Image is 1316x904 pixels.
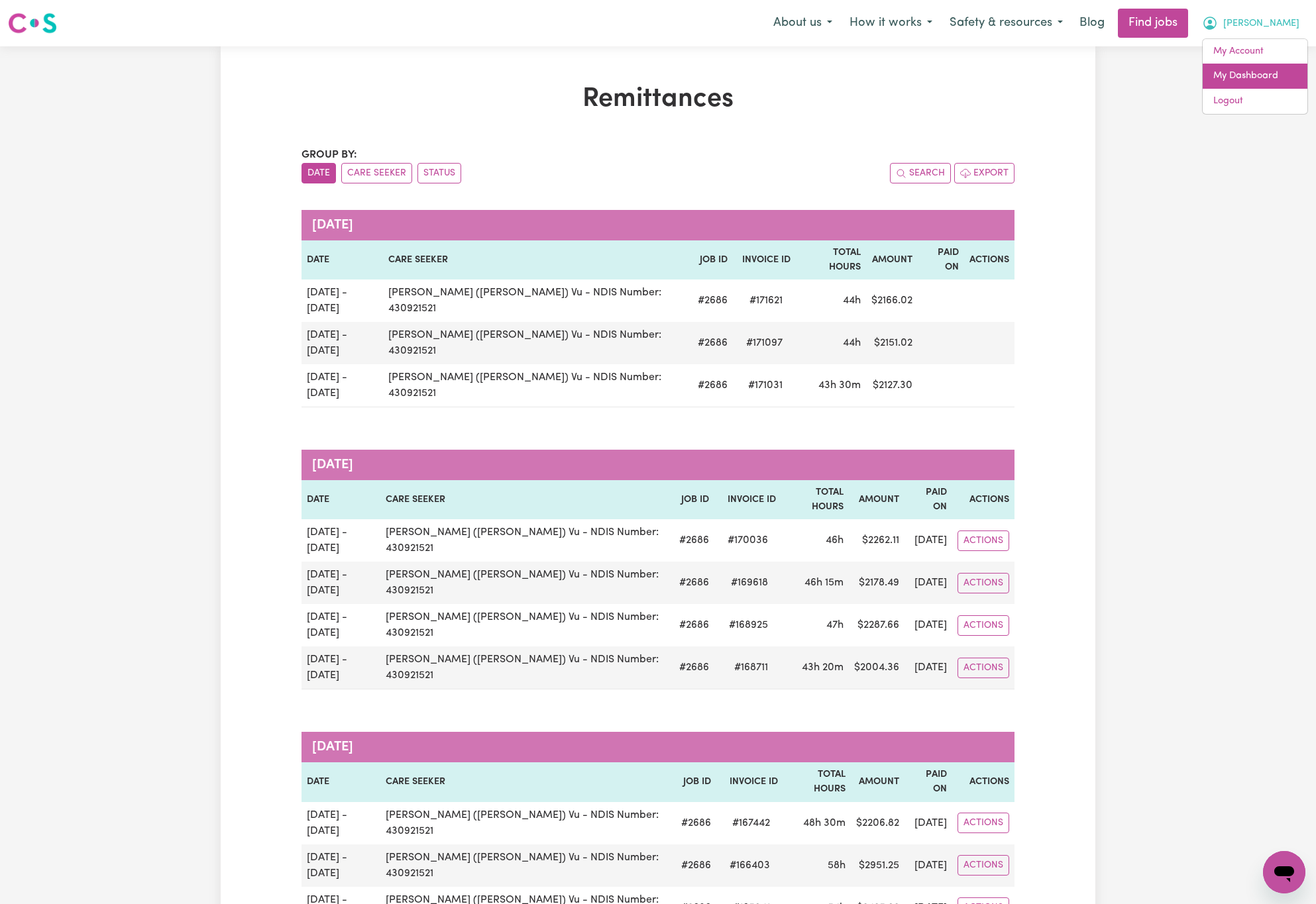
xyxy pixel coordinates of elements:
button: Actions [958,813,1009,833]
span: 46 hours [826,535,844,546]
span: 47 hours [826,620,844,630]
button: sort invoices by date [302,163,336,183]
th: Job ID [676,762,716,801]
td: [PERSON_NAME] ([PERSON_NAME]) Vu - NDIS Number: 430921521 [383,364,692,407]
td: # 2686 [674,604,714,646]
td: # 2686 [676,802,716,844]
th: Actions [952,480,1014,519]
button: sort invoices by care seeker [341,163,412,183]
td: # 2686 [674,646,714,689]
td: $ 2951.25 [851,844,905,887]
span: 48 hours 30 minutes [803,818,846,829]
button: How it works [841,9,941,37]
span: # 168711 [726,660,776,676]
button: Actions [958,615,1009,636]
th: Invoice ID [733,240,796,279]
td: [DATE] - [DATE] [302,519,380,562]
td: $ 2127.30 [866,364,918,407]
td: $ 2166.02 [866,279,918,322]
td: [DATE] - [DATE] [302,604,380,646]
span: # 171097 [738,335,791,351]
td: [DATE] [905,844,952,887]
th: Paid On [918,240,964,279]
td: [PERSON_NAME] ([PERSON_NAME]) Vu - NDIS Number: 430921521 [383,279,692,322]
th: Date [302,240,383,279]
button: sort invoices by paid status [417,163,461,183]
td: [DATE] [905,646,952,689]
td: [DATE] - [DATE] [302,844,380,887]
h1: Remittances [302,83,1014,115]
td: [PERSON_NAME] ([PERSON_NAME]) Vu - NDIS Number: 430921521 [380,519,675,562]
td: [DATE] - [DATE] [302,322,383,364]
td: [PERSON_NAME] ([PERSON_NAME]) Vu - NDIS Number: 430921521 [383,322,692,364]
a: Find jobs [1118,9,1188,38]
button: Actions [958,658,1009,678]
caption: [DATE] [302,450,1014,480]
a: Careseekers logo [8,8,57,38]
th: Care Seeker [380,762,676,801]
td: # 2686 [674,562,714,604]
td: [PERSON_NAME] ([PERSON_NAME]) Vu - NDIS Number: 430921521 [380,562,675,604]
span: 43 hours 30 minutes [818,380,861,391]
span: # 169618 [723,575,776,591]
th: Total Hours [783,762,851,801]
span: 44 hours [843,295,861,306]
td: [DATE] - [DATE] [302,646,380,689]
td: [PERSON_NAME] ([PERSON_NAME]) Vu - NDIS Number: 430921521 [380,802,676,844]
td: $ 2262.11 [849,519,905,562]
td: [PERSON_NAME] ([PERSON_NAME]) Vu - NDIS Number: 430921521 [380,844,676,887]
span: # 171621 [741,293,791,309]
a: Blog [1071,9,1113,38]
td: [PERSON_NAME] ([PERSON_NAME]) Vu - NDIS Number: 430921521 [380,604,675,646]
span: 44 hours [843,338,861,348]
caption: [DATE] [302,732,1014,762]
span: # 168925 [721,617,776,633]
td: [PERSON_NAME] ([PERSON_NAME]) Vu - NDIS Number: 430921521 [380,646,675,689]
td: # 2686 [692,322,733,364]
th: Paid On [905,762,952,801]
button: Export [954,163,1014,183]
td: [DATE] [905,519,952,562]
td: # 2686 [692,279,733,322]
div: My Account [1202,38,1308,115]
td: $ 2287.66 [849,604,905,646]
th: Invoice ID [714,480,781,519]
th: Amount [849,480,905,519]
td: [DATE] [905,562,952,604]
a: My Account [1203,39,1307,64]
th: Amount [866,240,918,279]
th: Care Seeker [383,240,692,279]
button: Safety & resources [941,9,1071,37]
td: [DATE] - [DATE] [302,562,380,604]
caption: [DATE] [302,210,1014,240]
td: # 2686 [676,844,716,887]
td: $ 2178.49 [849,562,905,604]
button: Actions [958,530,1009,551]
td: [DATE] [905,604,952,646]
th: Care Seeker [380,480,675,519]
td: [DATE] - [DATE] [302,802,380,844]
td: $ 2151.02 [866,322,918,364]
td: [DATE] [905,802,952,844]
th: Paid On [905,480,952,519]
th: Job ID [674,480,714,519]
a: My Dashboard [1203,64,1307,89]
th: Actions [964,240,1014,279]
th: Amount [851,762,905,801]
th: Date [302,762,380,801]
span: # 171031 [740,377,791,393]
th: Total Hours [796,240,865,279]
button: About us [765,9,841,37]
span: 58 hours [828,860,846,871]
span: 43 hours 20 minutes [802,662,844,673]
button: Actions [958,855,1009,876]
span: # 166403 [722,858,778,874]
span: 46 hours 15 minutes [804,578,844,588]
td: # 2686 [674,519,714,562]
td: # 2686 [692,364,733,407]
img: Careseekers logo [8,11,57,35]
iframe: Button to launch messaging window [1263,851,1305,893]
th: Actions [952,762,1014,801]
button: Actions [958,573,1009,593]
span: [PERSON_NAME] [1223,17,1299,31]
